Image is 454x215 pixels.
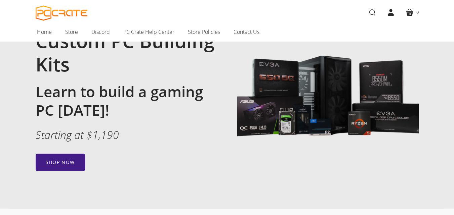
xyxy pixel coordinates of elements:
[237,8,419,190] img: Image with gaming PC components including Lian Li 205 Lancool case, MSI B550M motherboard, EVGA 6...
[117,25,181,39] a: PC Crate Help Center
[234,28,259,36] span: Contact Us
[36,127,119,142] em: Starting at $1,190
[65,28,78,36] span: Store
[58,25,85,39] a: Store
[400,3,424,22] a: 0
[416,9,419,16] span: 0
[36,154,85,171] a: Shop now
[30,25,58,39] a: Home
[188,28,220,36] span: Store Policies
[181,25,227,39] a: Store Policies
[123,28,174,36] span: PC Crate Help Center
[85,25,117,39] a: Discord
[91,28,110,36] span: Discord
[36,29,217,76] h1: Custom PC Building Kits
[26,25,429,42] nav: Main navigation
[37,28,52,36] span: Home
[227,25,266,39] a: Contact Us
[36,83,217,119] h2: Learn to build a gaming PC [DATE]!
[36,5,88,21] a: PC CRATE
